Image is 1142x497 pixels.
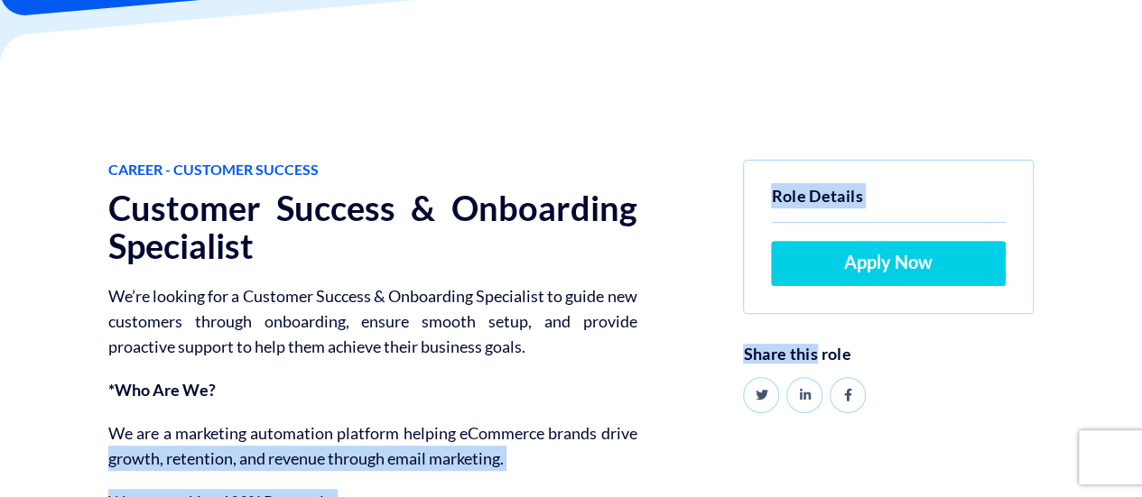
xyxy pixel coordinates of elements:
[743,345,1034,364] h6: Share this role
[108,189,636,264] h1: Customer Success & Onboarding Specialist
[830,377,866,413] a: Share on Facebook
[743,377,779,413] a: Share on Twitter
[108,283,636,359] p: We’re looking for a Customer Success & Onboarding Specialist to guide new customers through onboa...
[108,160,636,180] span: Career - Customer Success
[786,377,822,413] a: Share on LinkedIn
[771,183,1006,223] h5: Role Details
[108,420,636,471] p: We are a marketing automation platform helping eCommerce brands drive growth, retention, and reve...
[771,241,1006,286] a: Apply Now
[108,380,216,400] strong: *Who Are We?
